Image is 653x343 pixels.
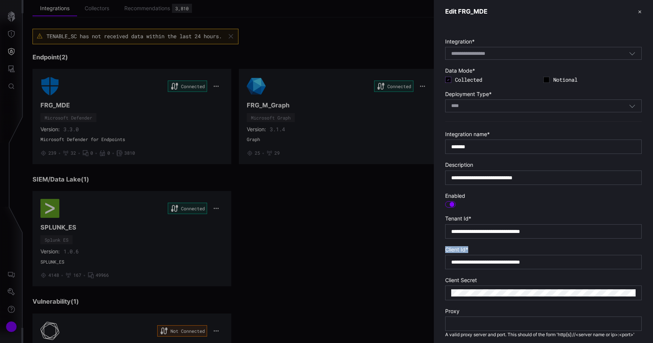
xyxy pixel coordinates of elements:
label: Integration * [445,38,642,45]
label: Client Id * [445,246,642,253]
span: Notional [553,76,642,83]
span: A valid proxy server and port. This should of the form 'http[s]://<server name or ip>:<port>' [445,332,634,337]
button: Toggle options menu [629,102,636,109]
label: Data Mode * [445,67,642,74]
label: Description [445,161,642,168]
span: Collected [455,76,543,83]
button: ✕ [638,8,642,16]
label: Deployment Type * [445,91,642,98]
label: Client Secret [445,277,642,284]
label: Enabled [445,192,642,199]
label: Proxy [445,308,642,315]
h3: Edit FRG_MDE [445,8,487,16]
button: Toggle options menu [629,50,636,57]
label: Tenant Id * [445,215,642,222]
label: Integration name * [445,131,642,138]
